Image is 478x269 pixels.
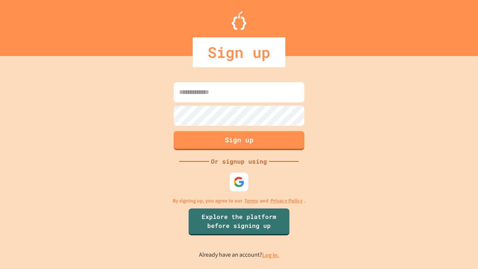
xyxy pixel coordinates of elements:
[173,197,306,205] p: By signing up, you agree to our and .
[209,157,269,166] div: Or signup using
[174,131,304,150] button: Sign up
[189,208,289,235] a: Explore the platform before signing up
[233,176,245,188] img: google-icon.svg
[232,11,246,30] img: Logo.svg
[199,250,279,260] p: Already have an account?
[193,37,285,67] div: Sign up
[262,251,279,259] a: Log in.
[270,197,302,205] a: Privacy Policy
[244,197,258,205] a: Terms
